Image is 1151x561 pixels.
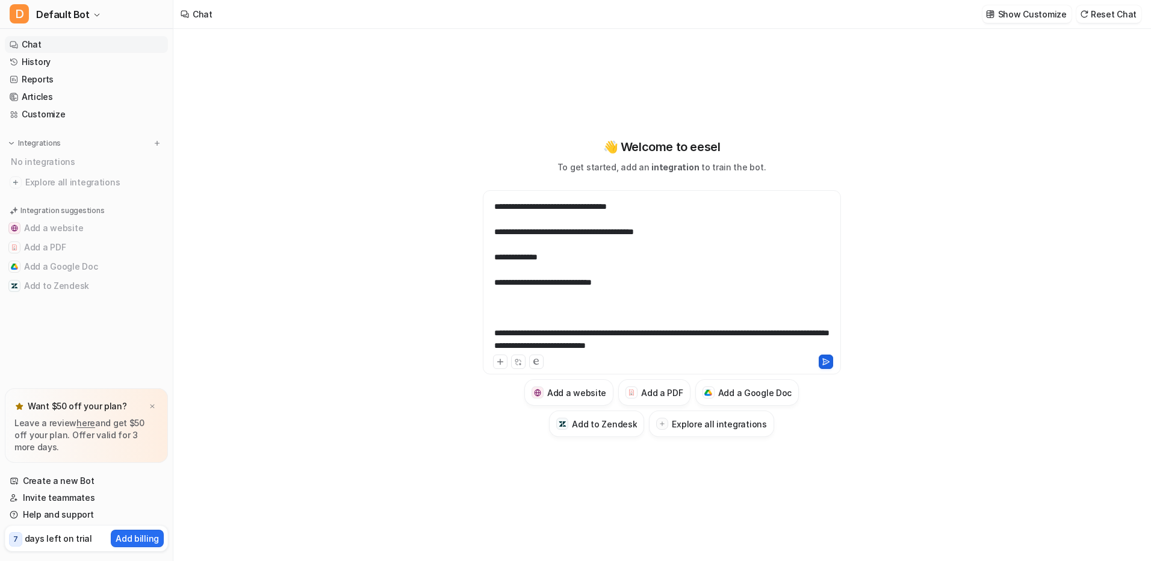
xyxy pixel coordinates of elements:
img: Add a Google Doc [704,389,712,397]
a: Chat [5,36,168,53]
a: Articles [5,88,168,105]
button: Add a Google DocAdd a Google Doc [5,257,168,276]
span: integration [651,162,699,172]
p: Add billing [116,532,159,545]
img: explore all integrations [10,176,22,188]
button: Add a PDFAdd a PDF [618,379,690,406]
button: Add to ZendeskAdd to Zendesk [549,411,644,437]
button: Integrations [5,137,64,149]
a: Create a new Bot [5,473,168,489]
img: star [14,401,24,411]
p: 👋 Welcome to eesel [603,138,721,156]
img: Add to Zendesk [11,282,18,290]
button: Add billing [111,530,164,547]
button: Explore all integrations [649,411,774,437]
a: Customize [5,106,168,123]
a: Explore all integrations [5,174,168,191]
button: Add a PDFAdd a PDF [5,238,168,257]
p: Leave a review and get $50 off your plan. Offer valid for 3 more days. [14,417,158,453]
p: Want $50 off your plan? [28,400,127,412]
span: D [10,4,29,23]
img: customize [986,10,994,19]
img: reset [1080,10,1088,19]
button: Add a websiteAdd a website [5,219,168,238]
h3: Add to Zendesk [572,418,637,430]
img: menu_add.svg [153,139,161,147]
a: here [76,418,95,428]
img: Add a website [11,225,18,232]
h3: Explore all integrations [672,418,766,430]
img: Add a PDF [11,244,18,251]
a: Invite teammates [5,489,168,506]
p: Integration suggestions [20,205,104,216]
img: expand menu [7,139,16,147]
div: Chat [193,8,213,20]
span: Default Bot [36,6,90,23]
span: Explore all integrations [25,173,163,192]
button: Show Customize [982,5,1072,23]
div: No integrations [7,152,168,172]
img: x [149,403,156,411]
button: Reset Chat [1076,5,1141,23]
a: Help and support [5,506,168,523]
a: History [5,54,168,70]
p: Show Customize [998,8,1067,20]
button: Add to ZendeskAdd to Zendesk [5,276,168,296]
h3: Add a website [547,386,606,399]
p: To get started, add an to train the bot. [557,161,766,173]
img: Add a Google Doc [11,263,18,270]
img: Add a PDF [628,389,636,396]
h3: Add a Google Doc [718,386,792,399]
p: 7 [13,534,18,545]
button: Add a websiteAdd a website [524,379,613,406]
button: Add a Google DocAdd a Google Doc [695,379,799,406]
p: days left on trial [25,532,92,545]
p: Integrations [18,138,61,148]
img: Add a website [534,389,542,397]
img: Add to Zendesk [559,420,566,428]
h3: Add a PDF [641,386,683,399]
a: Reports [5,71,168,88]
